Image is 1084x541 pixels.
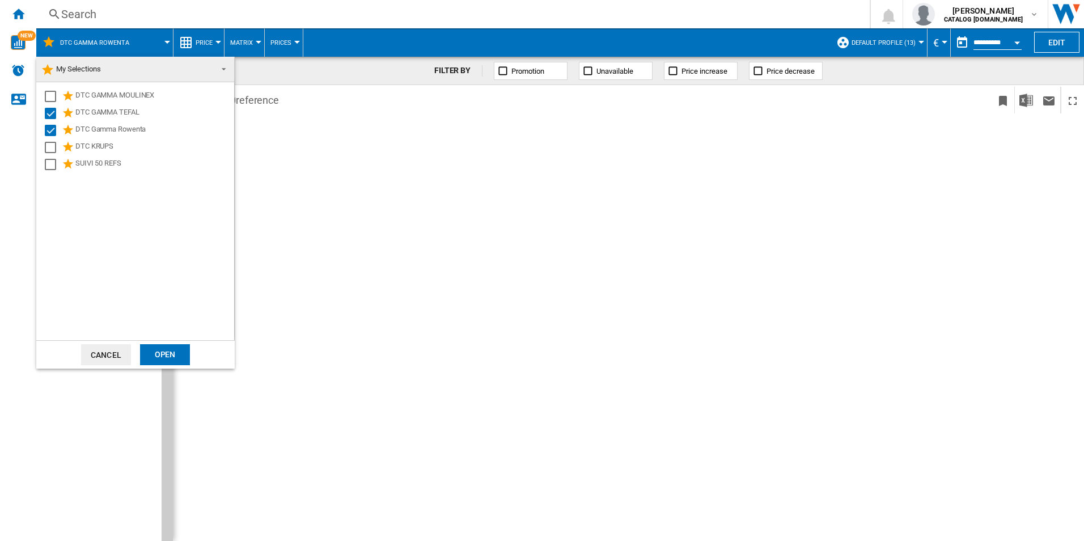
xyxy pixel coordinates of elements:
[56,65,101,73] span: My Selections
[75,158,232,171] div: SUIVI 50 REFS
[75,90,232,103] div: DTC GAMMA MOULINEX
[45,141,62,154] md-checkbox: Select
[45,107,62,120] md-checkbox: Select
[45,124,62,137] md-checkbox: Select
[81,344,131,365] button: Cancel
[45,90,62,103] md-checkbox: Select
[140,344,190,365] div: Open
[75,124,232,137] div: DTC Gamma Rowenta
[75,141,232,154] div: DTC KRUPS
[75,107,232,120] div: DTC GAMMA TEFAL
[45,158,62,171] md-checkbox: Select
